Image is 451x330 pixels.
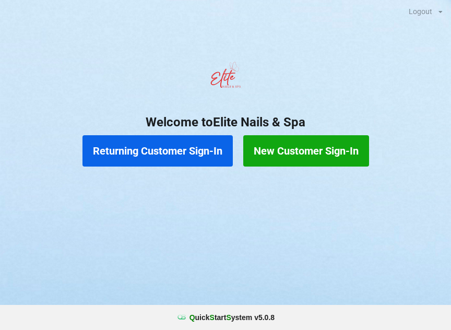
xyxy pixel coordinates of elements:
[176,312,187,323] img: favicon.ico
[82,135,233,167] button: Returning Customer Sign-In
[243,135,369,167] button: New Customer Sign-In
[226,313,231,322] span: S
[210,313,215,322] span: S
[189,313,195,322] span: Q
[189,312,275,323] b: uick tart ystem v 5.0.8
[205,57,246,99] img: EliteNailsSpa-Logo1.png
[409,8,432,15] div: Logout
